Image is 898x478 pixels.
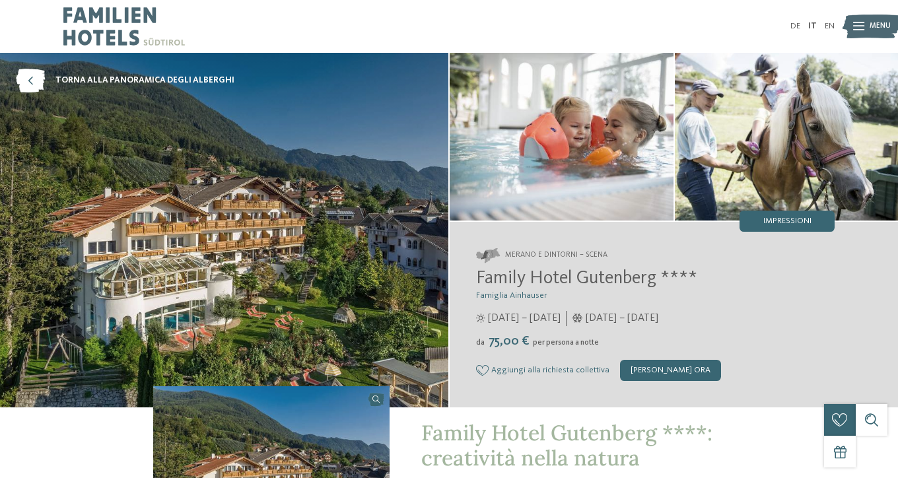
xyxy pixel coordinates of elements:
a: DE [790,22,800,30]
span: da [476,339,485,347]
i: Orari d'apertura estate [476,314,485,323]
span: [DATE] – [DATE] [586,311,658,325]
span: Family Hotel Gutenberg **** [476,269,697,288]
span: 75,00 € [486,335,532,348]
span: torna alla panoramica degli alberghi [55,75,234,86]
i: Orari d'apertura inverno [572,314,583,323]
span: Family Hotel Gutenberg ****: creatività nella natura [421,419,712,471]
span: Merano e dintorni – Scena [505,250,607,261]
img: il family hotel a Scena per amanti della natura dall’estro creativo [450,53,673,221]
span: Famiglia Ainhauser [476,291,547,300]
span: per persona a notte [533,339,599,347]
a: torna alla panoramica degli alberghi [16,69,234,92]
a: EN [825,22,835,30]
span: Aggiungi alla richiesta collettiva [491,366,609,375]
span: Menu [870,21,891,32]
span: Impressioni [763,217,812,226]
div: [PERSON_NAME] ora [620,360,721,381]
a: IT [808,22,817,30]
span: [DATE] – [DATE] [488,311,561,325]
